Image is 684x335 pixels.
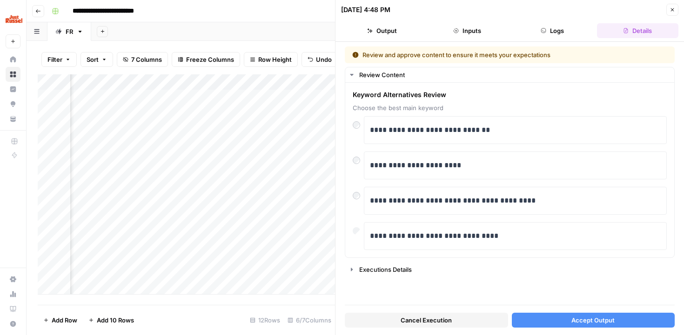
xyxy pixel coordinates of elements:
[401,315,452,325] span: Cancel Execution
[345,67,674,82] button: Review Content
[345,83,674,257] div: Review Content
[6,112,20,126] a: Your Data
[258,55,292,64] span: Row Height
[302,52,338,67] button: Undo
[353,90,667,99] span: Keyword Alternatives Review
[6,316,20,331] button: Help + Support
[131,55,162,64] span: 7 Columns
[359,70,669,79] div: Review Content
[512,23,593,38] button: Logs
[172,52,240,67] button: Freeze Columns
[6,97,20,112] a: Opportunities
[512,313,675,328] button: Accept Output
[244,52,298,67] button: Row Height
[47,55,62,64] span: Filter
[341,5,390,14] div: [DATE] 4:48 PM
[6,11,22,27] img: Just Russel Logo
[41,52,77,67] button: Filter
[6,82,20,97] a: Insights
[284,313,335,328] div: 6/7 Columns
[352,50,609,59] div: Review and approve content to ensure it meets your expectations
[6,287,20,302] a: Usage
[345,262,674,277] button: Executions Details
[6,67,20,82] a: Browse
[597,23,678,38] button: Details
[359,265,669,274] div: Executions Details
[6,7,20,31] button: Workspace: Just Russel
[117,52,168,67] button: 7 Columns
[38,313,83,328] button: Add Row
[87,55,99,64] span: Sort
[426,23,508,38] button: Inputs
[97,315,134,325] span: Add 10 Rows
[80,52,113,67] button: Sort
[52,315,77,325] span: Add Row
[83,313,140,328] button: Add 10 Rows
[6,302,20,316] a: Learning Hub
[66,27,73,36] div: FR
[316,55,332,64] span: Undo
[571,315,615,325] span: Accept Output
[6,272,20,287] a: Settings
[47,22,91,41] a: FR
[6,52,20,67] a: Home
[246,313,284,328] div: 12 Rows
[353,103,667,112] span: Choose the best main keyword
[341,23,422,38] button: Output
[186,55,234,64] span: Freeze Columns
[345,313,508,328] button: Cancel Execution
